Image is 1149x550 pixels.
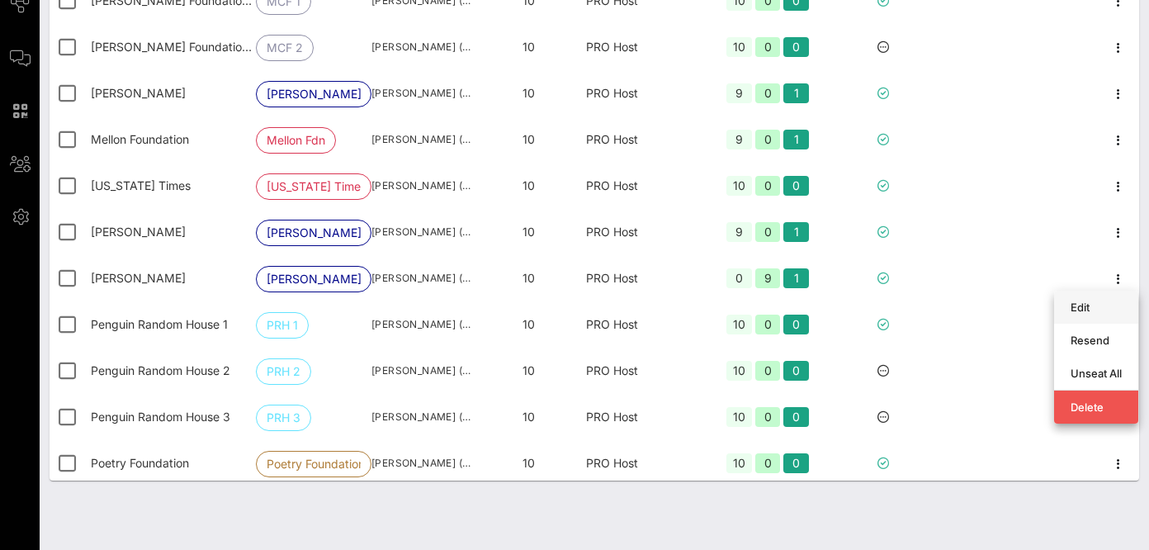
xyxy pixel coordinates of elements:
[91,225,186,239] span: PD Villarreal
[522,363,535,377] span: 10
[755,407,781,427] div: 0
[371,178,470,194] span: [PERSON_NAME] ([PERSON_NAME][EMAIL_ADDRESS][PERSON_NAME][DOMAIN_NAME])
[586,70,702,116] div: PRO Host
[1071,301,1122,314] div: Edit
[783,130,809,149] div: 1
[371,270,470,287] span: [PERSON_NAME] ([EMAIL_ADDRESS][DOMAIN_NAME])
[371,85,470,102] span: [PERSON_NAME] ([PERSON_NAME][EMAIL_ADDRESS][DOMAIN_NAME])
[783,315,809,334] div: 0
[91,363,230,377] span: Penguin Random House 2
[783,176,809,196] div: 0
[726,176,752,196] div: 10
[586,255,702,301] div: PRO Host
[371,409,470,425] span: [PERSON_NAME] ([EMAIL_ADDRESS][DOMAIN_NAME])
[267,82,361,107] span: [PERSON_NAME]
[755,268,781,288] div: 9
[371,224,470,240] span: [PERSON_NAME] ([EMAIL_ADDRESS][DOMAIN_NAME])
[91,317,228,331] span: Penguin Random House 1
[91,86,186,100] span: Markus Dohle
[267,405,300,430] span: PRH 3
[586,348,702,394] div: PRO Host
[726,315,752,334] div: 10
[783,222,809,242] div: 1
[1071,367,1122,380] div: Unseat All
[755,315,781,334] div: 0
[586,440,702,486] div: PRO Host
[726,83,752,103] div: 9
[371,39,470,55] span: [PERSON_NAME] ([PERSON_NAME][EMAIL_ADDRESS][DOMAIN_NAME])
[267,359,300,384] span: PRH 2
[726,222,752,242] div: 9
[755,83,781,103] div: 0
[522,271,535,285] span: 10
[586,24,702,70] div: PRO Host
[267,36,303,60] span: MCF 2
[371,363,470,379] span: [PERSON_NAME] ([EMAIL_ADDRESS][DOMAIN_NAME])
[726,407,752,427] div: 10
[726,268,752,288] div: 0
[586,394,702,440] div: PRO Host
[267,220,361,245] span: [PERSON_NAME]
[586,163,702,209] div: PRO Host
[726,361,752,381] div: 10
[522,178,535,192] span: 10
[755,176,781,196] div: 0
[522,456,535,470] span: 10
[726,37,752,57] div: 10
[783,407,809,427] div: 0
[91,271,186,285] span: Peggy Koenig
[522,40,535,54] span: 10
[522,317,535,331] span: 10
[522,132,535,146] span: 10
[755,37,781,57] div: 0
[755,453,781,473] div: 0
[267,452,361,477] span: Poetry Foundation
[371,455,470,472] span: [PERSON_NAME] ([EMAIL_ADDRESS][DOMAIN_NAME])
[91,40,259,54] span: Marguerite Casey Foundation 2
[783,37,809,57] div: 0
[91,178,191,192] span: New York Times
[783,361,809,381] div: 0
[371,316,470,333] span: [PERSON_NAME] ([EMAIL_ADDRESS][DOMAIN_NAME])
[586,209,702,255] div: PRO Host
[267,174,361,199] span: [US_STATE] Times
[522,410,535,424] span: 10
[267,267,361,292] span: [PERSON_NAME]
[726,453,752,473] div: 10
[371,131,470,148] span: [PERSON_NAME] ([EMAIL_ADDRESS][DOMAIN_NAME])
[726,130,752,149] div: 9
[1071,334,1122,347] div: Resend
[586,116,702,163] div: PRO Host
[755,222,781,242] div: 0
[91,132,189,146] span: Mellon Foundation
[91,456,189,470] span: Poetry Foundation
[783,83,809,103] div: 1
[783,453,809,473] div: 0
[586,301,702,348] div: PRO Host
[267,128,325,153] span: Mellon Fdn
[783,268,809,288] div: 1
[91,410,230,424] span: Penguin Random House 3
[755,361,781,381] div: 0
[755,130,781,149] div: 0
[267,313,298,338] span: PRH 1
[1071,401,1122,414] div: Delete
[522,225,535,239] span: 10
[522,86,535,100] span: 10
